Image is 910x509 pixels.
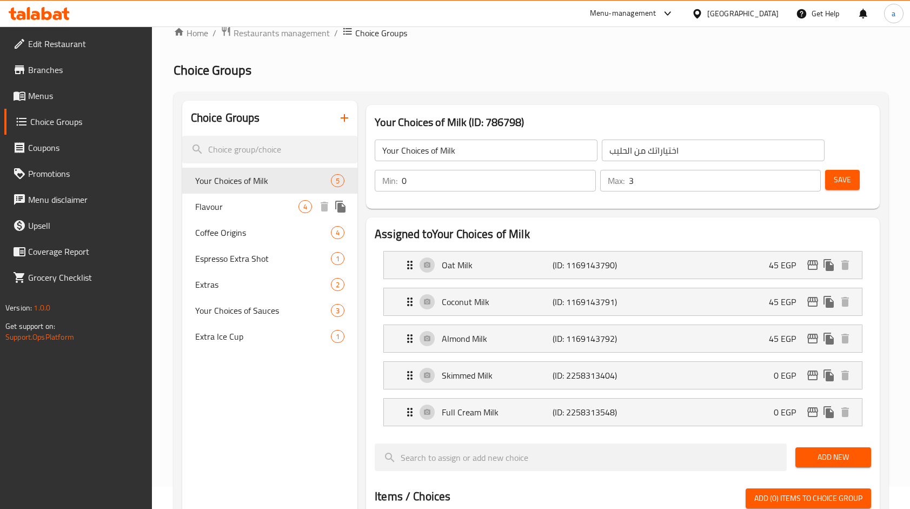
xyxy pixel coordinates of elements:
span: Restaurants management [234,27,330,39]
button: edit [805,294,821,310]
span: Choice Groups [30,115,143,128]
span: Espresso Extra Shot [195,252,331,265]
div: Espresso Extra Shot1 [182,246,358,272]
button: delete [316,199,333,215]
p: Max: [608,174,625,187]
div: Extras2 [182,272,358,298]
button: Save [825,170,860,190]
a: Menus [4,83,152,109]
p: (ID: 2258313548) [553,406,626,419]
button: delete [837,330,853,347]
div: Your Choices of Milk5 [182,168,358,194]
li: Expand [375,320,871,357]
p: Skimmed Milk [442,369,553,382]
button: edit [805,404,821,420]
p: 45 EGP [769,332,805,345]
span: 4 [331,228,344,238]
button: edit [805,330,821,347]
span: 4 [299,202,311,212]
a: Promotions [4,161,152,187]
span: Get support on: [5,319,55,333]
div: Choices [331,226,344,239]
span: Flavour [195,200,298,213]
div: Extra Ice Cup1 [182,323,358,349]
p: (ID: 1169143790) [553,259,626,272]
button: delete [837,294,853,310]
span: Promotions [28,167,143,180]
a: Home [174,27,208,39]
span: Edit Restaurant [28,37,143,50]
h2: Items / Choices [375,488,450,505]
button: duplicate [821,257,837,273]
h2: Assigned to Your Choices of Milk [375,226,871,242]
a: Coverage Report [4,239,152,265]
button: Add New [795,447,871,467]
input: search [375,444,787,471]
p: 0 EGP [774,406,805,419]
span: Extras [195,278,331,291]
span: 1 [331,254,344,264]
li: / [212,27,216,39]
div: Your Choices of Sauces3 [182,298,358,323]
p: Almond Milk [442,332,553,345]
a: Edit Restaurant [4,31,152,57]
div: Expand [384,362,862,389]
span: Coffee Origins [195,226,331,239]
span: Grocery Checklist [28,271,143,284]
li: Expand [375,283,871,320]
p: (ID: 1169143792) [553,332,626,345]
a: Menu disclaimer [4,187,152,213]
li: Expand [375,247,871,283]
button: delete [837,257,853,273]
a: Branches [4,57,152,83]
button: duplicate [821,404,837,420]
div: Menu-management [590,7,656,20]
a: Grocery Checklist [4,265,152,290]
p: 45 EGP [769,259,805,272]
button: delete [837,367,853,384]
a: Restaurants management [221,26,330,40]
span: Menus [28,89,143,102]
nav: breadcrumb [174,26,888,40]
span: Extra Ice Cup [195,330,331,343]
span: 1.0.0 [34,301,50,315]
span: 1 [331,332,344,342]
input: search [182,136,358,163]
h2: Choice Groups [191,110,260,126]
p: Min: [382,174,397,187]
p: 45 EGP [769,295,805,308]
span: a [892,8,895,19]
li: Expand [375,357,871,394]
span: Save [834,173,851,187]
span: Add (0) items to choice group [754,492,862,505]
div: Expand [384,252,862,279]
a: Choice Groups [4,109,152,135]
h3: Your Choices of Milk (ID: 786798) [375,114,871,131]
div: Choices [331,174,344,187]
span: Coverage Report [28,245,143,258]
p: Coconut Milk [442,295,553,308]
button: duplicate [821,367,837,384]
div: Expand [384,288,862,315]
p: Full Cream Milk [442,406,553,419]
div: Choices [331,304,344,317]
div: [GEOGRAPHIC_DATA] [707,8,779,19]
button: duplicate [821,294,837,310]
div: Choices [331,278,344,291]
span: Your Choices of Milk [195,174,331,187]
span: 5 [331,176,344,186]
button: edit [805,257,821,273]
span: Your Choices of Sauces [195,304,331,317]
button: delete [837,404,853,420]
a: Coupons [4,135,152,161]
button: Add (0) items to choice group [746,488,871,508]
p: (ID: 1169143791) [553,295,626,308]
span: Choice Groups [174,58,251,82]
div: Expand [384,325,862,352]
button: edit [805,367,821,384]
span: Version: [5,301,32,315]
span: Upsell [28,219,143,232]
span: Branches [28,63,143,76]
span: Add New [804,451,862,464]
p: (ID: 2258313404) [553,369,626,382]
